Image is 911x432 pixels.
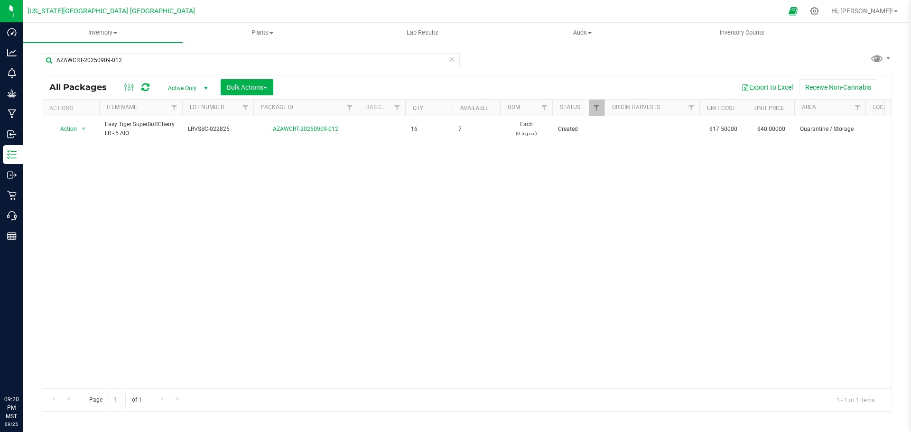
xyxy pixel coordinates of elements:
[7,191,17,200] inline-svg: Retail
[394,28,451,37] span: Lab Results
[753,122,790,136] span: $40.00000
[506,129,547,138] p: (0.5 g ea.)
[9,356,38,385] iframe: Resource center
[7,150,17,159] inline-svg: Inventory
[754,105,784,111] a: Unit Price
[42,53,460,67] input: Search Package ID, Item Name, SKU, Lot or Part Number...
[28,7,195,15] span: [US_STATE][GEOGRAPHIC_DATA] [GEOGRAPHIC_DATA]
[227,83,267,91] span: Bulk Actions
[7,68,17,78] inline-svg: Monitoring
[23,28,183,37] span: Inventory
[261,104,293,110] a: Package ID
[390,100,405,116] a: Filter
[238,100,253,116] a: Filter
[7,129,17,139] inline-svg: Inbound
[699,116,747,142] td: $17.50000
[460,105,489,111] a: Available
[190,104,224,110] a: Lot Number
[707,28,777,37] span: Inventory Counts
[167,100,182,116] a: Filter
[7,89,17,98] inline-svg: Grow
[558,125,599,134] span: Created
[358,100,405,116] th: Has COA
[684,100,699,116] a: Filter
[7,109,17,119] inline-svg: Manufacturing
[188,125,248,134] span: LRVSBC-022825
[458,125,494,134] span: 7
[612,104,660,110] a: Origin Harvests
[81,393,149,407] span: Page of 1
[707,105,735,111] a: Unit Cost
[4,421,19,428] p: 09/25
[413,105,423,111] a: Qty
[508,104,520,110] a: UOM
[7,28,17,37] inline-svg: Dashboard
[105,120,177,138] span: Easy Tiger SuperBuffCherry LR -.5 AIO
[800,125,860,134] span: Quarantine / Storage
[52,122,77,136] span: Action
[342,100,358,116] a: Filter
[7,211,17,221] inline-svg: Call Center
[343,23,502,43] a: Lab Results
[49,105,95,111] div: Actions
[503,28,662,37] span: Audit
[502,23,662,43] a: Audit
[802,104,816,110] a: Area
[183,28,342,37] span: Plants
[782,2,804,20] span: Open Ecommerce Menu
[7,231,17,241] inline-svg: Reports
[7,170,17,180] inline-svg: Outbound
[873,104,900,110] a: Location
[78,122,90,136] span: select
[107,104,137,110] a: Item Name
[221,79,273,95] button: Bulk Actions
[560,104,580,110] a: Status
[829,393,882,407] span: 1 - 1 of 1 items
[850,100,865,116] a: Filter
[448,53,455,65] span: Clear
[799,79,877,95] button: Receive Non-Cannabis
[537,100,552,116] a: Filter
[735,79,799,95] button: Export to Excel
[506,120,547,138] span: Each
[662,23,822,43] a: Inventory Counts
[49,82,116,92] span: All Packages
[7,48,17,57] inline-svg: Analytics
[809,7,820,16] div: Manage settings
[23,23,183,43] a: Inventory
[109,393,126,407] input: 1
[273,126,338,132] a: AZAWCRT-20250909-012
[183,23,343,43] a: Plants
[4,395,19,421] p: 09:20 PM MST
[411,125,447,134] span: 16
[831,7,893,15] span: Hi, [PERSON_NAME]!
[589,100,604,116] a: Filter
